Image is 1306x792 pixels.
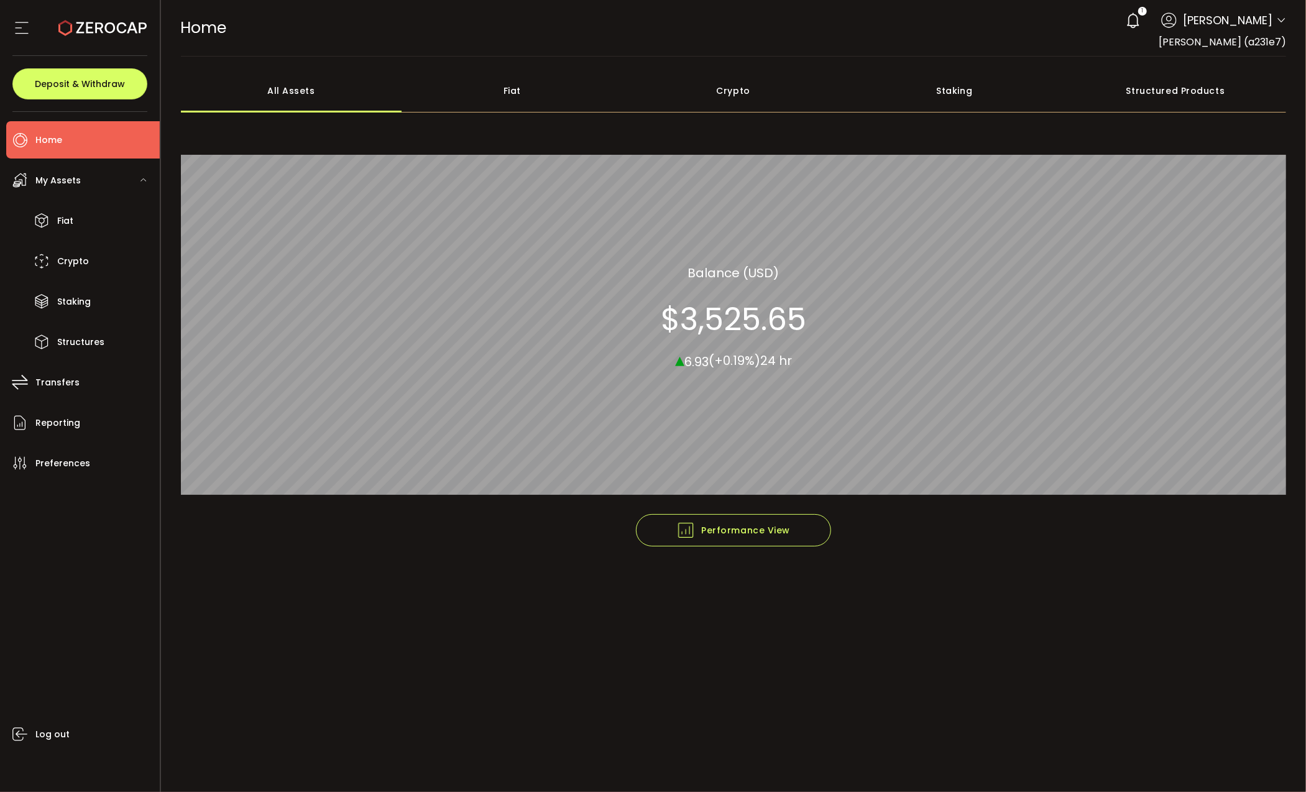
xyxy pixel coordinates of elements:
div: Fiat [402,69,623,113]
span: Fiat [57,212,73,230]
button: Performance View [636,514,831,546]
span: Performance View [676,521,790,540]
span: Home [35,131,62,149]
section: $3,525.65 [661,301,806,338]
span: 1 [1141,7,1143,16]
div: Staking [844,69,1065,113]
button: Deposit & Withdraw [12,68,147,99]
div: Structured Products [1065,69,1286,113]
span: Preferences [35,454,90,472]
section: Balance (USD) [687,264,779,282]
span: Home [181,17,227,39]
span: Reporting [35,414,80,432]
span: 6.93 [684,353,709,371]
span: Deposit & Withdraw [35,80,125,88]
iframe: Chat Widget [1244,732,1306,792]
span: My Assets [35,172,81,190]
span: [PERSON_NAME] (a231e7) [1159,35,1286,49]
span: Transfers [35,374,80,392]
div: All Assets [181,69,402,113]
span: Structures [57,333,104,351]
span: (+0.19%) [709,352,760,370]
span: Log out [35,725,70,744]
span: ▴ [675,346,684,373]
span: Crypto [57,252,89,270]
div: Crypto [623,69,844,113]
span: Staking [57,293,91,311]
span: [PERSON_NAME] [1183,12,1272,29]
span: 24 hr [760,352,792,370]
